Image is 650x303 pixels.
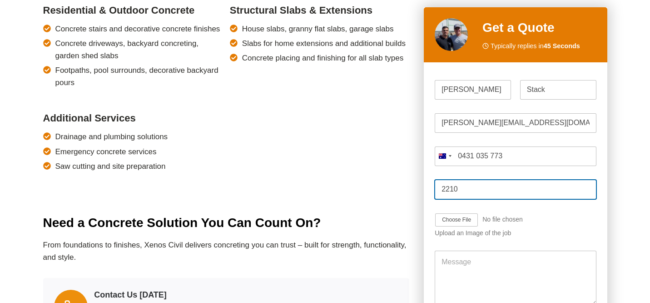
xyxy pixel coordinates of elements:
h4: Structural Slabs & Extensions [230,3,409,18]
div: Upload an Image of the job [435,229,596,237]
p: From foundations to finishes, Xenos Civil delivers concreting you can trust – built for strength,... [43,239,410,263]
span: Concrete placing and finishing for all slab types [242,52,403,64]
button: Selected country [435,146,455,166]
span: House slabs, granny flat slabs, garage slabs [242,23,394,35]
input: Post Code: E.g 2000 [435,180,596,199]
span: Concrete stairs and decorative concrete finishes [55,23,220,35]
strong: Need a Concrete Solution You Can Count On? [43,216,321,230]
input: Last Name [520,80,596,100]
strong: 45 Seconds [544,42,580,49]
span: Slabs for home extensions and additional builds [242,37,406,50]
span: Drainage and plumbing solutions [55,131,168,143]
input: Email [435,113,596,133]
input: Mobile [435,146,596,166]
h4: Additional Services [43,111,223,126]
h6: Contact Us [DATE] [94,289,274,301]
input: First Name [435,80,511,100]
span: Saw cutting and site preparation [55,160,166,172]
span: Concrete driveways, backyard concreting, garden shed slabs [55,37,223,62]
h2: Get a Quote [482,18,596,37]
span: Footpaths, pool surrounds, decorative backyard pours [55,64,223,89]
span: Typically replies in [491,40,580,51]
span: Emergency concrete services [55,146,157,158]
h4: Residential & Outdoor Concrete [43,3,223,18]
